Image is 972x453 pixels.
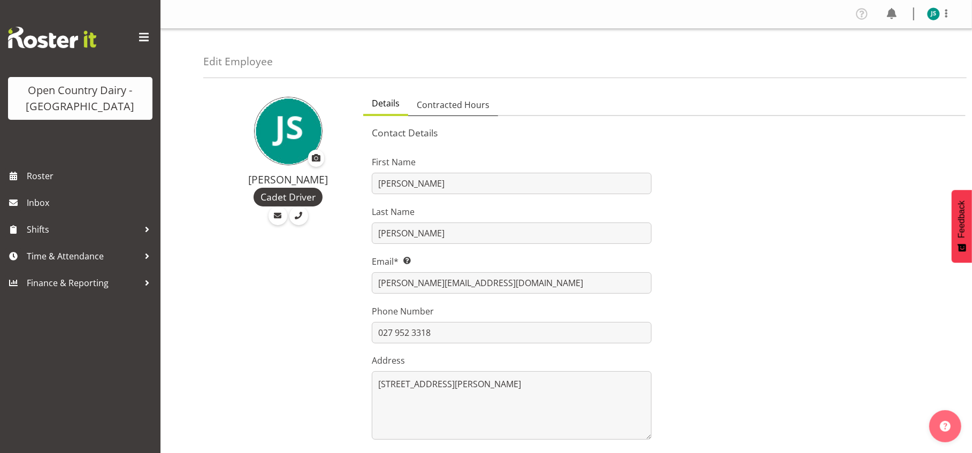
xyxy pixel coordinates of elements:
button: Feedback - Show survey [952,190,972,263]
span: Finance & Reporting [27,275,139,291]
label: Last Name [372,205,652,218]
input: Email Address [372,272,652,294]
label: Phone Number [372,305,652,318]
label: Email* [372,255,652,268]
label: Address [372,354,652,367]
h5: Contact Details [372,127,957,139]
div: Open Country Dairy - [GEOGRAPHIC_DATA] [19,82,142,114]
h4: [PERSON_NAME] [226,174,350,186]
span: Roster [27,168,155,184]
a: Call Employee [289,206,308,225]
span: Details [372,97,400,110]
span: Cadet Driver [261,190,316,204]
img: Rosterit website logo [8,27,96,48]
span: Shifts [27,221,139,237]
span: Contracted Hours [417,98,489,111]
label: First Name [372,156,652,168]
input: Phone Number [372,322,652,343]
a: Email Employee [269,206,287,225]
span: Time & Attendance [27,248,139,264]
span: Feedback [957,201,967,238]
img: jesse-simpson11175.jpg [254,97,323,165]
h4: Edit Employee [203,56,273,67]
img: jesse-simpson11175.jpg [927,7,940,20]
img: help-xxl-2.png [940,421,951,432]
input: Last Name [372,222,652,244]
input: First Name [372,173,652,194]
span: Inbox [27,195,155,211]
